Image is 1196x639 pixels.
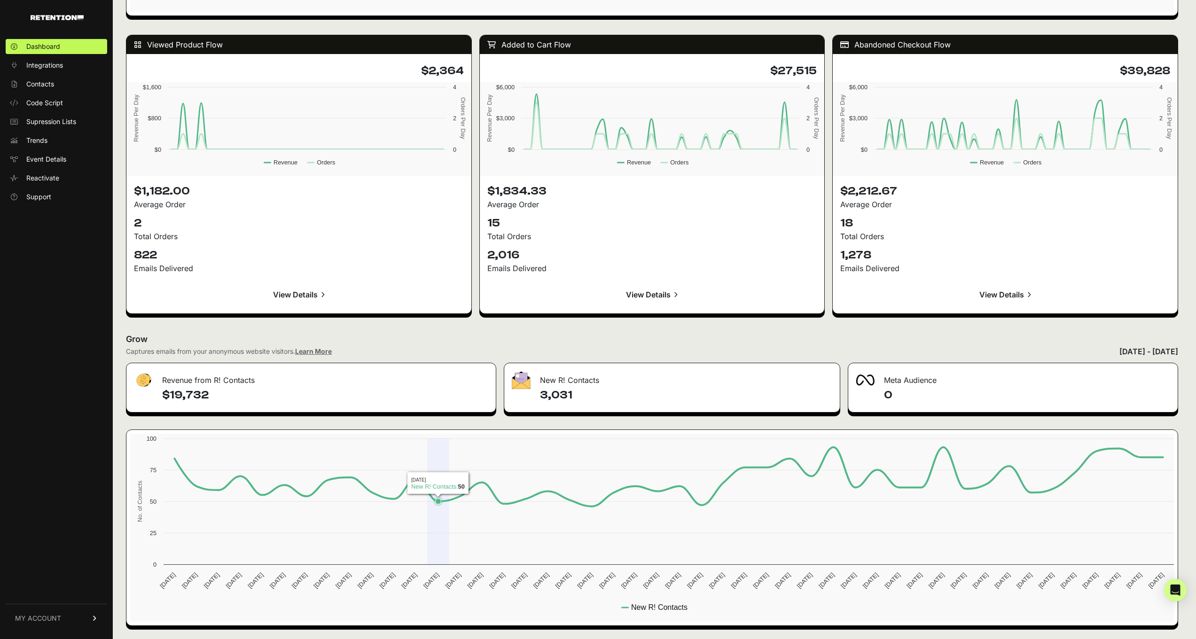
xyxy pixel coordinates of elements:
[153,561,156,568] text: 0
[1159,115,1163,122] text: 2
[848,363,1178,391] div: Meta Audience
[883,571,902,590] text: [DATE]
[849,115,868,122] text: $3,000
[126,347,332,356] div: Captures emails from your anonymous website visitors.
[840,216,1170,231] p: 18
[155,146,161,153] text: $0
[840,283,1170,306] a: View Details
[6,39,107,54] a: Dashboard
[905,571,923,590] text: [DATE]
[512,371,531,389] img: fa-envelope-19ae18322b30453b285274b1b8af3d052b27d846a4fbe8435d1a52b978f639a2.png
[334,571,352,590] text: [DATE]
[134,184,464,199] p: $1,182.00
[487,216,817,231] p: 15
[31,15,84,20] img: Retention.com
[1119,346,1178,357] div: [DATE] - [DATE]
[686,571,704,590] text: [DATE]
[1059,571,1078,590] text: [DATE]
[224,571,242,590] text: [DATE]
[422,571,440,590] text: [DATE]
[1037,571,1055,590] text: [DATE]
[246,571,265,590] text: [DATE]
[1159,146,1163,153] text: 0
[487,263,817,274] div: Emails Delivered
[26,61,63,70] span: Integrations
[1024,159,1042,166] text: Orders
[806,115,810,122] text: 2
[26,136,47,145] span: Trends
[6,152,107,167] a: Event Details
[751,571,770,590] text: [DATE]
[26,155,66,164] span: Event Details
[274,159,297,166] text: Revenue
[134,216,464,231] p: 2
[849,84,868,91] text: $6,000
[26,98,63,108] span: Code Script
[664,571,682,590] text: [DATE]
[162,388,488,403] h4: $19,732
[796,571,814,590] text: [DATE]
[6,189,107,204] a: Support
[840,63,1170,78] h4: $39,828
[1164,579,1187,601] div: Open Intercom Messenger
[487,199,817,210] div: Average Order
[150,498,156,505] text: 50
[317,159,335,166] text: Orders
[134,231,464,242] div: Total Orders
[884,388,1170,403] h4: 0
[487,283,817,306] a: View Details
[840,248,1170,263] p: 1,278
[487,248,817,263] p: 2,016
[774,571,792,590] text: [DATE]
[378,571,397,590] text: [DATE]
[148,115,161,122] text: $800
[487,184,817,199] p: $1,834.33
[134,263,464,274] div: Emails Delivered
[26,192,51,202] span: Support
[504,363,840,391] div: New R! Contacts
[598,571,616,590] text: [DATE]
[6,77,107,92] a: Contacts
[949,571,968,590] text: [DATE]
[496,115,515,122] text: $3,000
[290,571,309,590] text: [DATE]
[150,467,156,474] text: 75
[487,63,817,78] h4: $27,515
[312,571,330,590] text: [DATE]
[487,231,817,242] div: Total Orders
[806,84,810,91] text: 4
[813,97,820,139] text: Orders Per Day
[134,371,153,390] img: fa-dollar-13500eef13a19c4ab2b9ed9ad552e47b0d9fc28b02b83b90ba0e00f96d6372e9.png
[1125,571,1143,590] text: [DATE]
[126,363,496,391] div: Revenue from R! Contacts
[158,571,177,590] text: [DATE]
[840,263,1170,274] div: Emails Delivered
[532,571,550,590] text: [DATE]
[729,571,748,590] text: [DATE]
[466,571,485,590] text: [DATE]
[840,199,1170,210] div: Average Order
[143,84,161,91] text: $1,600
[496,84,515,91] text: $6,000
[488,571,506,590] text: [DATE]
[134,248,464,263] p: 822
[453,84,456,91] text: 4
[6,604,107,632] a: MY ACCOUNT
[510,571,528,590] text: [DATE]
[1147,571,1165,590] text: [DATE]
[833,35,1178,54] div: Abandoned Checkout Flow
[1081,571,1099,590] text: [DATE]
[620,571,638,590] text: [DATE]
[134,63,464,78] h4: $2,364
[6,95,107,110] a: Code Script
[453,115,456,122] text: 2
[576,571,594,590] text: [DATE]
[980,159,1004,166] text: Revenue
[26,173,59,183] span: Reactivate
[1166,97,1173,139] text: Orders Per Day
[861,571,880,590] text: [DATE]
[26,117,76,126] span: Supression Lists
[180,571,199,590] text: [DATE]
[126,333,1178,346] h2: Grow
[1015,571,1033,590] text: [DATE]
